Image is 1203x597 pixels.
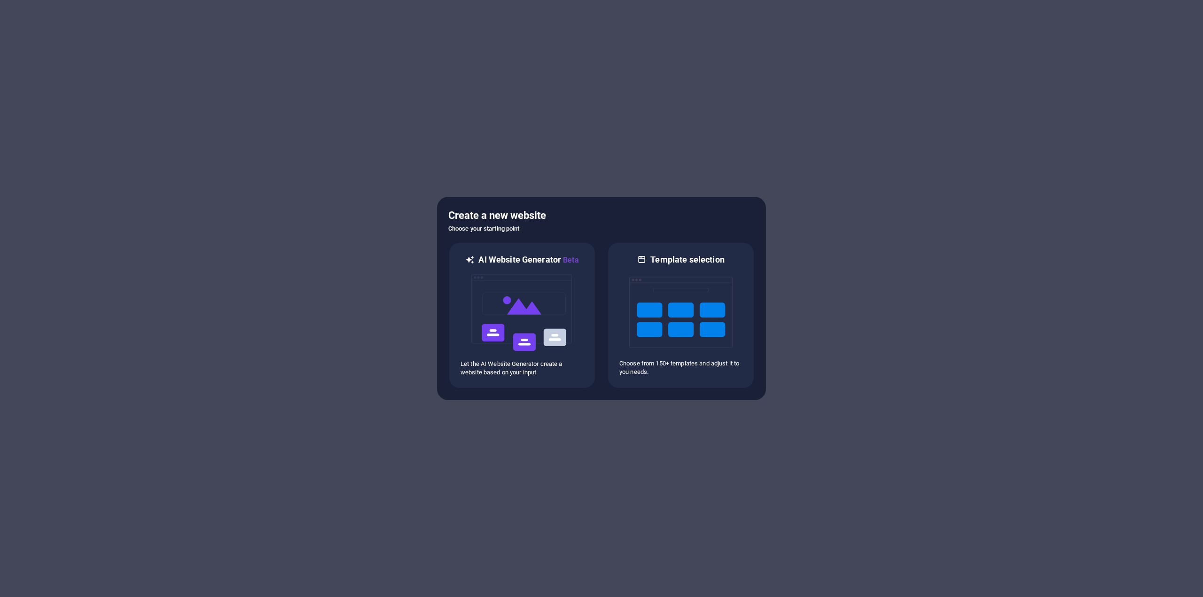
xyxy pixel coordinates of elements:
div: Template selectionChoose from 150+ templates and adjust it to you needs. [607,242,755,389]
div: AI Website GeneratorBetaaiLet the AI Website Generator create a website based on your input. [448,242,596,389]
p: Let the AI Website Generator create a website based on your input. [461,360,584,377]
img: ai [470,266,574,360]
h6: Choose your starting point [448,223,755,234]
h5: Create a new website [448,208,755,223]
h6: AI Website Generator [478,254,578,266]
span: Beta [561,256,579,264]
p: Choose from 150+ templates and adjust it to you needs. [619,359,742,376]
h6: Template selection [650,254,724,265]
